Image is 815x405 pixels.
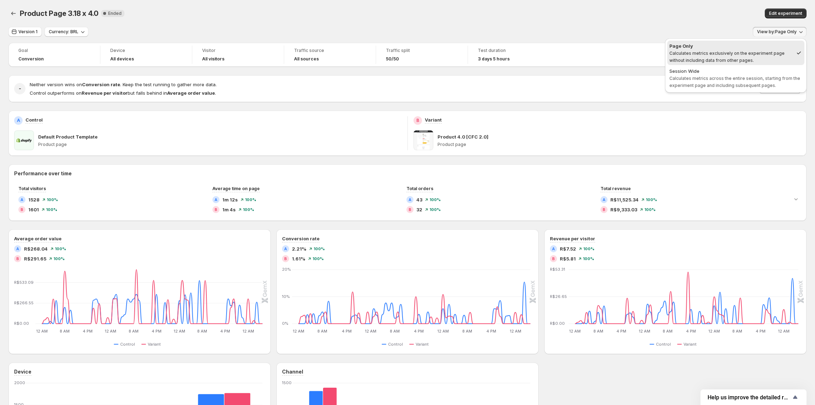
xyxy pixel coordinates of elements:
[409,198,411,202] h2: A
[82,90,128,96] strong: Revenue per visitor
[510,329,521,334] text: 12 AM
[478,56,510,62] span: 3 days 5 hours
[17,118,20,123] h2: A
[110,48,182,53] span: Device
[14,170,801,177] h2: Performance over time
[53,257,65,261] span: 100 %
[414,329,424,334] text: 4 PM
[293,329,304,334] text: 12 AM
[756,329,766,334] text: 4 PM
[38,142,402,147] p: Product page
[406,186,433,191] span: Total orders
[550,267,565,272] text: R$53.31
[114,340,138,348] button: Control
[684,341,697,347] span: Variant
[243,207,254,212] span: 100 %
[36,329,48,334] text: 12 AM
[202,48,274,53] span: Visitor
[141,340,164,348] button: Variant
[550,294,567,299] text: R$26.65
[769,11,802,16] span: Edit experiment
[197,329,207,334] text: 8 AM
[25,116,43,123] p: Control
[16,257,19,261] h2: B
[765,8,807,18] button: Edit experiment
[110,56,134,62] h4: All devices
[425,116,442,123] p: Variant
[312,257,324,261] span: 100 %
[14,321,29,326] text: R$0.00
[282,321,288,326] text: 0%
[438,142,801,147] p: Product page
[152,329,162,334] text: 4 PM
[409,207,411,212] h2: B
[14,380,25,385] text: 2000
[429,207,441,212] span: 100 %
[416,341,429,347] span: Variant
[386,48,458,53] span: Traffic split
[14,130,34,150] img: Default Product Template
[222,206,236,213] span: 1m 4s
[18,29,37,35] span: Version 1
[610,206,637,213] span: R$9,333.03
[148,341,161,347] span: Variant
[610,196,639,203] span: R$11,525.34
[14,280,34,285] text: R$533.09
[120,341,135,347] span: Control
[47,198,58,202] span: 100 %
[416,206,422,213] span: 32
[20,198,23,202] h2: A
[167,90,215,96] strong: Average order value
[603,198,605,202] h2: A
[49,29,78,35] span: Currency: BRL
[552,247,555,251] h2: A
[202,47,274,63] a: VisitorAll visitors
[313,247,325,251] span: 100 %
[20,9,98,18] span: Product Page 3.18 x 4.0
[294,48,366,53] span: Traffic source
[174,329,185,334] text: 12 AM
[409,340,432,348] button: Variant
[552,257,555,261] h2: B
[560,245,576,252] span: R$7.52
[202,56,224,62] h4: All visitors
[292,245,306,252] span: 2.21%
[791,194,801,204] button: Expand chart
[8,27,42,37] button: Version 1
[386,47,458,63] a: Traffic split50/50
[386,56,399,62] span: 50/50
[778,329,790,334] text: 12 AM
[388,341,403,347] span: Control
[390,329,400,334] text: 8 AM
[650,340,674,348] button: Control
[20,207,23,212] h2: B
[600,186,631,191] span: Total revenue
[30,82,217,87] span: Neither version wins on . Keep the test running to gather more data.
[24,255,46,262] span: R$291.65
[708,394,791,401] span: Help us improve the detailed report for A/B campaigns
[292,255,305,262] span: 1.61%
[753,27,807,37] button: View by:Page Only
[656,341,671,347] span: Control
[603,207,605,212] h2: B
[382,340,406,348] button: Control
[669,76,800,88] span: Calculates metrics across the entire session, starting from the experiment page and including sub...
[18,56,44,62] span: Conversion
[317,329,327,334] text: 8 AM
[282,267,291,272] text: 20%
[14,235,61,242] h3: Average order value
[18,47,90,63] a: GoalConversion
[437,329,449,334] text: 12 AM
[30,90,216,96] span: Control outperforms on but falls behind in .
[282,368,303,375] h3: Channel
[83,329,93,334] text: 4 PM
[478,47,550,63] a: Test duration3 days 5 hours
[616,329,626,334] text: 4 PM
[644,207,656,212] span: 100 %
[282,294,290,299] text: 10%
[583,247,594,251] span: 100 %
[669,51,785,63] span: Calculates metrics exclusively on the experiment page without including data from other pages.
[282,235,319,242] h3: Conversion rate
[28,206,39,213] span: 1601
[60,329,70,334] text: 8 AM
